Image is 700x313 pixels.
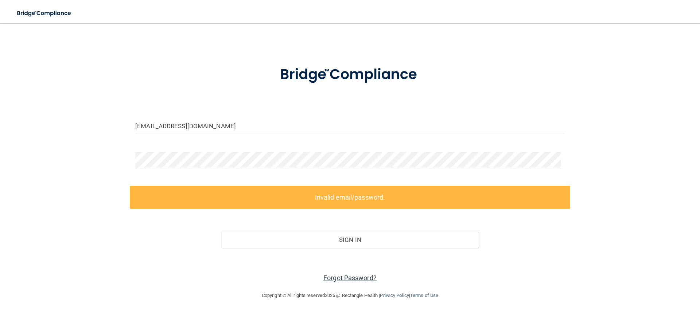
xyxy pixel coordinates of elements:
[221,232,479,248] button: Sign In
[410,293,438,298] a: Terms of Use
[135,118,565,134] input: Email
[217,284,483,307] div: Copyright © All rights reserved 2025 @ Rectangle Health | |
[130,186,570,209] label: Invalid email/password.
[380,293,409,298] a: Privacy Policy
[265,56,435,94] img: bridge_compliance_login_screen.278c3ca4.svg
[323,274,377,282] a: Forgot Password?
[11,6,78,21] img: bridge_compliance_login_screen.278c3ca4.svg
